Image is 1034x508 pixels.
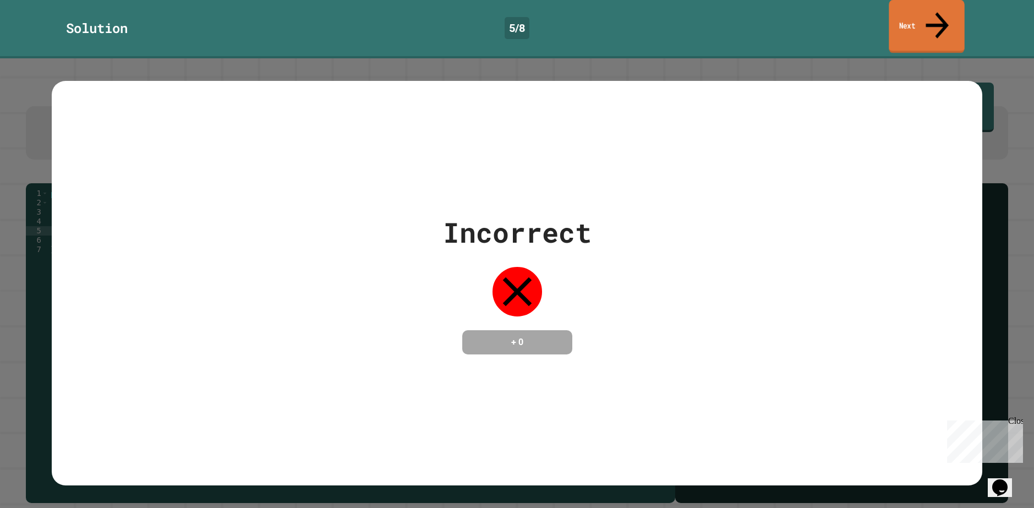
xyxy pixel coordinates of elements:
div: Incorrect [443,212,592,253]
div: 5 / 8 [505,17,529,39]
div: Solution [66,18,128,38]
iframe: chat widget [988,464,1023,497]
div: Chat with us now!Close [4,4,76,70]
h4: + 0 [473,336,561,349]
iframe: chat widget [943,416,1023,463]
